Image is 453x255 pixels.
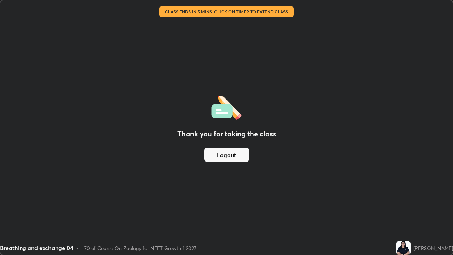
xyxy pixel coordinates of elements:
[81,244,196,252] div: L70 of Course On Zoology for NEET Growth 1 2027
[177,129,276,139] h2: Thank you for taking the class
[413,244,453,252] div: [PERSON_NAME]
[76,244,79,252] div: •
[204,148,249,162] button: Logout
[396,241,411,255] img: 34b1a84fc98c431cacd8836922283a2e.jpg
[211,93,242,120] img: offlineFeedback.1438e8b3.svg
